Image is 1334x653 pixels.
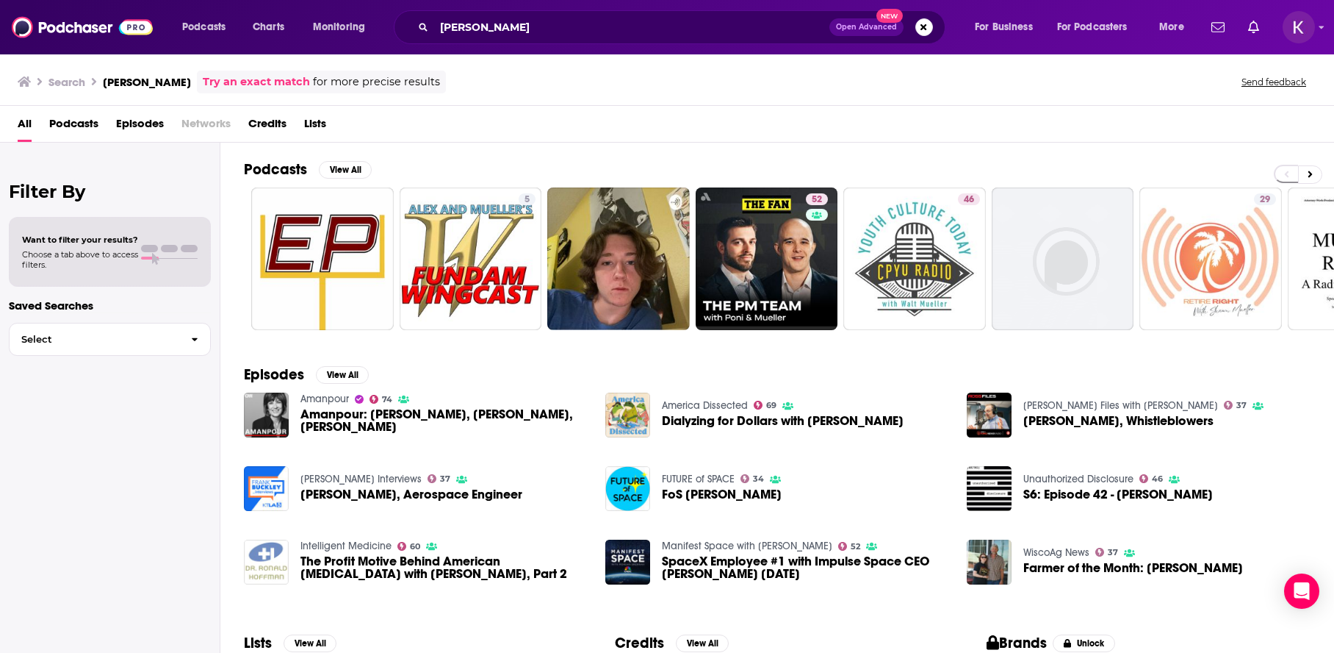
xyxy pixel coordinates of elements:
[1152,476,1163,482] span: 46
[253,17,284,38] span: Charts
[662,555,949,580] a: SpaceX Employee #1 with Impulse Space CEO Tom Mueller 6/22/23
[605,540,650,585] img: SpaceX Employee #1 with Impulse Space CEO Tom Mueller 6/22/23
[400,188,542,330] a: 5
[248,112,286,142] a: Credits
[1023,488,1213,501] a: S6: Episode 42 - Tom Mueller
[300,408,588,433] a: Amanpour: Mark Esper, Tom Mueller, Richard Stengel
[662,473,735,485] a: FUTURE of SPACE
[1254,193,1276,205] a: 29
[1023,488,1213,501] span: S6: Episode 42 - [PERSON_NAME]
[313,17,365,38] span: Monitoring
[300,555,588,580] a: The Profit Motive Behind American Dialysis with Tom Mueller, Part 2
[1159,17,1184,38] span: More
[303,15,384,39] button: open menu
[1283,11,1315,43] img: User Profile
[965,15,1051,39] button: open menu
[1236,402,1247,409] span: 37
[662,399,748,412] a: America Dissected
[10,335,179,344] span: Select
[116,112,164,142] a: Episodes
[662,555,949,580] span: SpaceX Employee #1 with Impulse Space CEO [PERSON_NAME] [DATE]
[754,401,777,410] a: 69
[1023,415,1214,427] span: [PERSON_NAME], Whistleblowers
[316,366,369,384] button: View All
[244,393,289,438] img: Amanpour: Mark Esper, Tom Mueller, Richard Stengel
[753,476,764,482] span: 34
[605,466,650,511] img: FoS Tom Mueller
[1284,574,1319,609] div: Open Intercom Messenger
[22,235,138,245] span: Want to filter your results?
[605,393,650,438] img: Dialyzing for Dollars with Tom Mueller
[300,408,588,433] span: Amanpour: [PERSON_NAME], [PERSON_NAME], [PERSON_NAME]
[203,74,310,90] a: Try an exact match
[300,473,422,485] a: Frank Buckley Interviews
[9,323,211,356] button: Select
[410,543,420,550] span: 60
[49,112,98,142] span: Podcasts
[975,17,1033,38] span: For Business
[244,634,336,652] a: ListsView All
[22,249,138,270] span: Choose a tab above to access filters.
[615,634,729,652] a: CreditsView All
[48,75,85,89] h3: Search
[766,402,776,409] span: 69
[382,396,392,403] span: 74
[1023,546,1089,559] a: WiscoAg News
[284,635,336,652] button: View All
[806,193,828,205] a: 52
[244,466,289,511] img: Tom Mueller, Aerospace Engineer
[967,466,1012,511] img: S6: Episode 42 - Tom Mueller
[524,193,530,207] span: 5
[181,112,231,142] span: Networks
[1108,549,1118,556] span: 37
[244,634,272,652] h2: Lists
[876,9,903,23] span: New
[836,24,897,31] span: Open Advanced
[1260,193,1270,207] span: 29
[1048,15,1149,39] button: open menu
[696,188,838,330] a: 52
[1237,76,1310,88] button: Send feedback
[18,112,32,142] a: All
[1283,11,1315,43] span: Logged in as kwignall
[843,188,986,330] a: 46
[244,540,289,585] img: The Profit Motive Behind American Dialysis with Tom Mueller, Part 2
[300,488,522,501] a: Tom Mueller, Aerospace Engineer
[428,474,451,483] a: 37
[1053,635,1115,652] button: Unlock
[958,193,980,205] a: 46
[397,542,421,551] a: 60
[244,365,369,384] a: EpisodesView All
[300,393,349,405] a: Amanpour
[12,13,153,41] img: Podchaser - Follow, Share and Rate Podcasts
[740,474,765,483] a: 34
[182,17,226,38] span: Podcasts
[434,15,829,39] input: Search podcasts, credits, & more...
[1242,15,1265,40] a: Show notifications dropdown
[244,160,372,179] a: PodcastsView All
[1023,399,1218,412] a: Ross Files with Dave Ross
[964,193,974,207] span: 46
[1205,15,1230,40] a: Show notifications dropdown
[967,393,1012,438] img: Tom Mueller, Whistleblowers
[408,10,959,44] div: Search podcasts, credits, & more...
[812,193,822,207] span: 52
[244,365,304,384] h2: Episodes
[987,634,1048,652] h2: Brands
[662,415,904,427] a: Dialyzing for Dollars with Tom Mueller
[1139,474,1164,483] a: 46
[300,540,392,552] a: Intelligent Medicine
[244,160,307,179] h2: Podcasts
[319,161,372,179] button: View All
[967,540,1012,585] img: Farmer of the Month: Tom Mueller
